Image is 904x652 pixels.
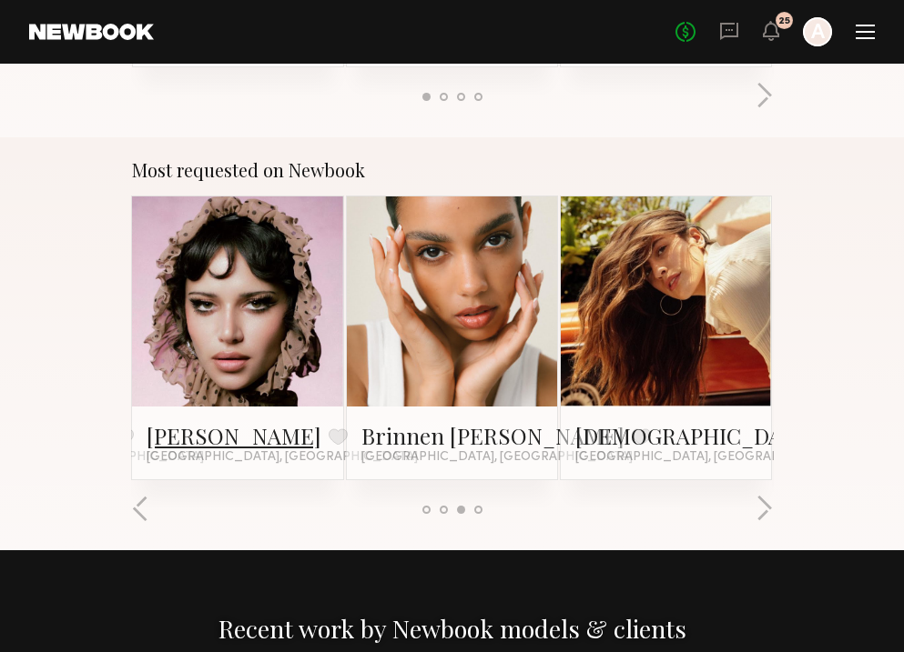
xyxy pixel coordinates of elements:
[361,421,625,450] a: Brinnen [PERSON_NAME]
[803,17,832,46] a: A
[778,16,790,26] div: 25
[147,421,321,450] a: [PERSON_NAME]
[147,450,418,465] span: [GEOGRAPHIC_DATA], [GEOGRAPHIC_DATA]
[575,450,847,465] span: [GEOGRAPHIC_DATA], [GEOGRAPHIC_DATA]
[361,450,633,465] span: [GEOGRAPHIC_DATA], [GEOGRAPHIC_DATA]
[132,159,773,181] div: Most requested on Newbook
